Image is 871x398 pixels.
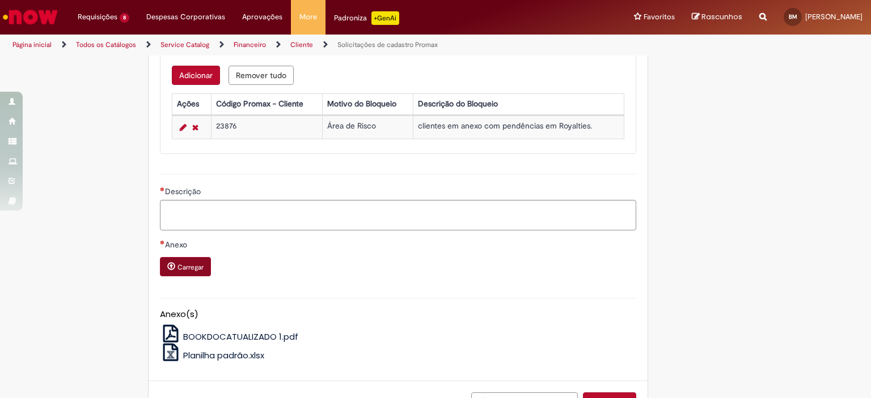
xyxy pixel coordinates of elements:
small: Carregar [177,263,204,272]
button: Carregar anexo de Anexo Required [160,257,211,276]
div: Padroniza [334,11,399,25]
p: +GenAi [371,11,399,25]
span: Necessários [160,187,165,191]
span: BOOKDOCATUALIZADO 1.pdf [183,331,298,343]
span: Aprovações [242,11,282,23]
ul: Trilhas de página [9,35,572,55]
button: Add a row for Informações do bloqueio [172,66,220,85]
td: clientes em anexo com pendências em Royalties. [413,115,624,139]
a: Rascunhos [692,12,742,23]
a: Solicitações de cadastro Promax [337,40,438,49]
a: Service Catalog [160,40,209,49]
span: Favoritos [644,11,675,23]
a: Editar Linha 1 [177,121,189,134]
a: Cliente [290,40,313,49]
a: Planilha padrão.xlsx [160,349,265,361]
th: Descrição do Bloqueio [413,93,624,114]
a: Financeiro [234,40,266,49]
span: [PERSON_NAME] [805,12,862,22]
a: Remover linha 1 [189,121,201,134]
span: Despesas Corporativas [146,11,225,23]
td: 23876 [211,115,322,139]
h5: Anexo(s) [160,310,636,319]
textarea: Descrição [160,200,636,230]
a: Página inicial [12,40,52,49]
img: ServiceNow [1,6,60,28]
span: BM [789,13,797,20]
span: Necessários [160,240,165,245]
span: Requisições [78,11,117,23]
span: Anexo [165,239,189,250]
a: BOOKDOCATUALIZADO 1.pdf [160,331,299,343]
a: Todos os Catálogos [76,40,136,49]
span: More [299,11,317,23]
button: Remove all rows for Informações do bloqueio [229,66,294,85]
td: Área de Risco [323,115,413,139]
span: Planilha padrão.xlsx [183,349,264,361]
th: Motivo do Bloqueio [323,93,413,114]
span: Rascunhos [701,11,742,22]
th: Código Promax - Cliente [211,93,322,114]
span: Descrição [165,186,203,196]
span: 8 [120,13,129,23]
th: Ações [172,93,211,114]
